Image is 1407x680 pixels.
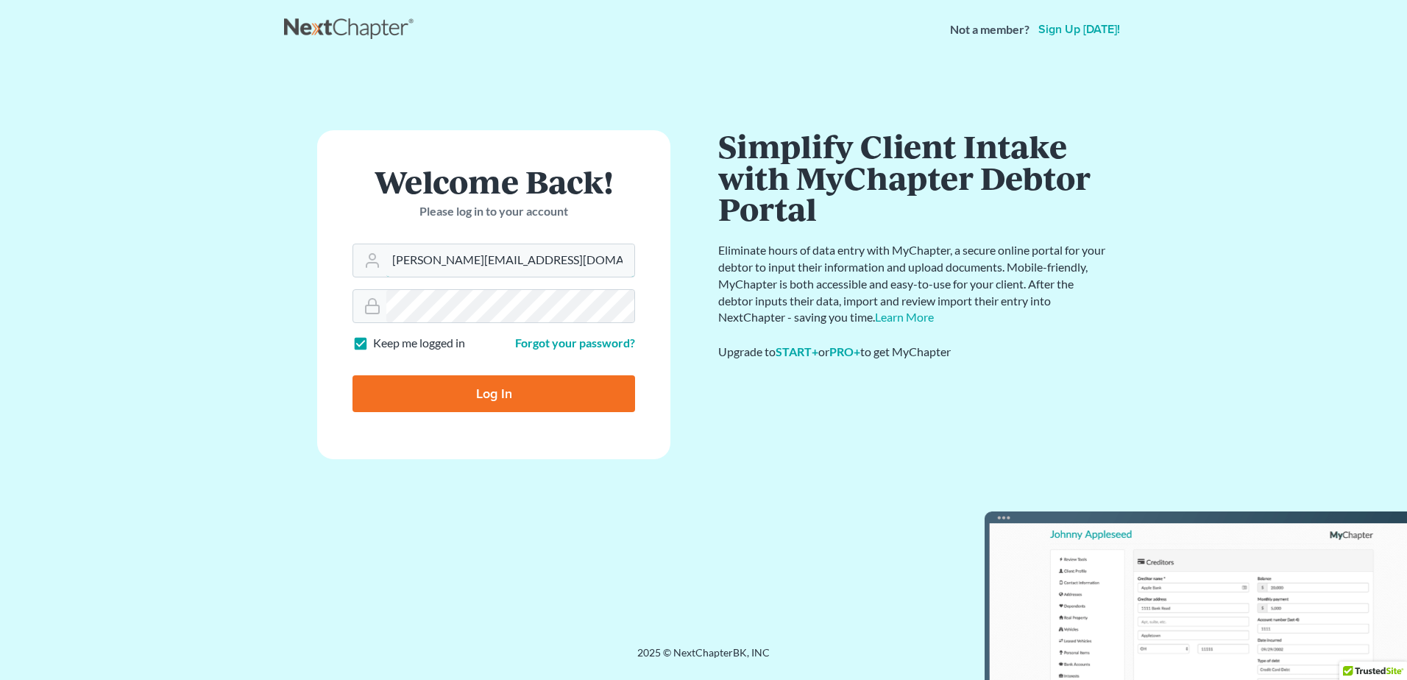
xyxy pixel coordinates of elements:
input: Log In [352,375,635,412]
label: Keep me logged in [373,335,465,352]
input: Email Address [386,244,634,277]
h1: Simplify Client Intake with MyChapter Debtor Portal [718,130,1108,224]
div: Upgrade to or to get MyChapter [718,344,1108,361]
a: Forgot your password? [515,336,635,350]
div: 2025 © NextChapterBK, INC [284,645,1123,672]
a: START+ [776,344,818,358]
strong: Not a member? [950,21,1029,38]
a: Learn More [875,310,934,324]
h1: Welcome Back! [352,166,635,197]
a: Sign up [DATE]! [1035,24,1123,35]
p: Please log in to your account [352,203,635,220]
p: Eliminate hours of data entry with MyChapter, a secure online portal for your debtor to input the... [718,242,1108,326]
a: PRO+ [829,344,860,358]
